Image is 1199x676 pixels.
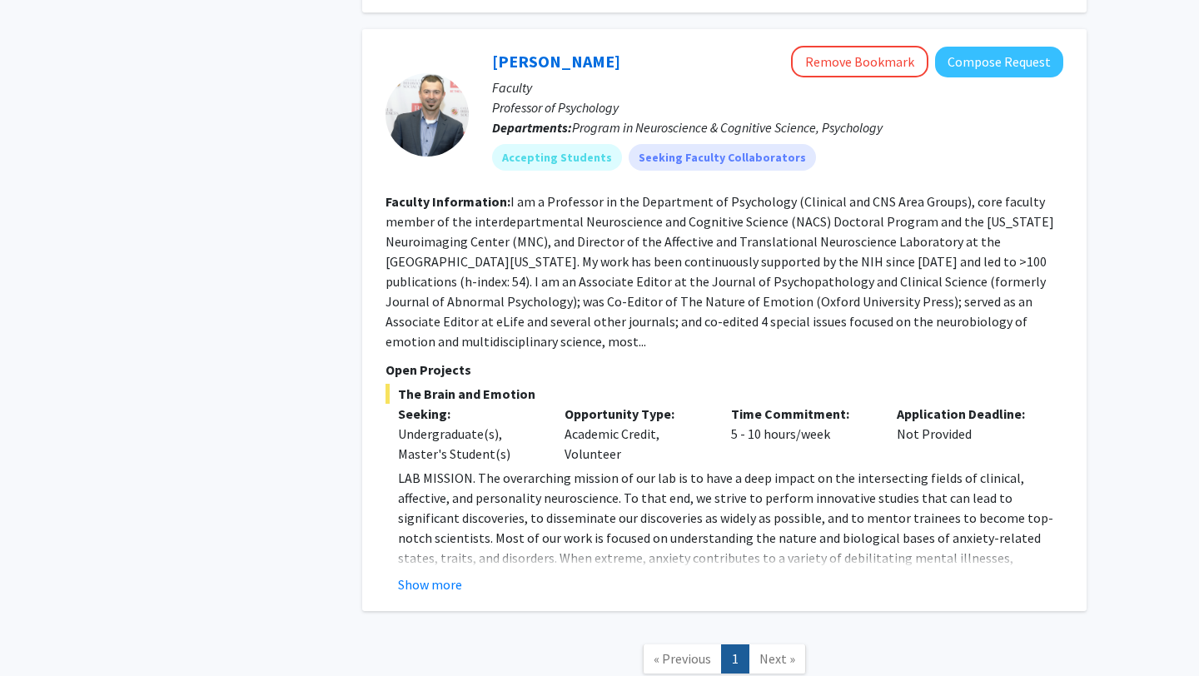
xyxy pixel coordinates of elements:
[386,193,510,210] b: Faculty Information:
[492,77,1063,97] p: Faculty
[492,144,622,171] mat-chip: Accepting Students
[935,47,1063,77] button: Compose Request to Alexander Shackman
[749,644,806,674] a: Next Page
[398,404,540,424] p: Seeking:
[492,97,1063,117] p: Professor of Psychology
[386,360,1063,380] p: Open Projects
[552,404,719,464] div: Academic Credit, Volunteer
[398,424,540,464] div: Undergraduate(s), Master's Student(s)
[386,384,1063,404] span: The Brain and Emotion
[492,119,572,136] b: Departments:
[629,144,816,171] mat-chip: Seeking Faculty Collaborators
[721,644,749,674] a: 1
[492,51,620,72] a: [PERSON_NAME]
[643,644,722,674] a: Previous Page
[731,404,873,424] p: Time Commitment:
[654,650,711,667] span: « Previous
[884,404,1051,464] div: Not Provided
[398,574,462,594] button: Show more
[791,46,928,77] button: Remove Bookmark
[719,404,885,464] div: 5 - 10 hours/week
[386,193,1054,350] fg-read-more: I am a Professor in the Department of Psychology (Clinical and CNS Area Groups), core faculty mem...
[565,404,706,424] p: Opportunity Type:
[572,119,883,136] span: Program in Neuroscience & Cognitive Science, Psychology
[759,650,795,667] span: Next »
[897,404,1038,424] p: Application Deadline:
[12,601,71,664] iframe: Chat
